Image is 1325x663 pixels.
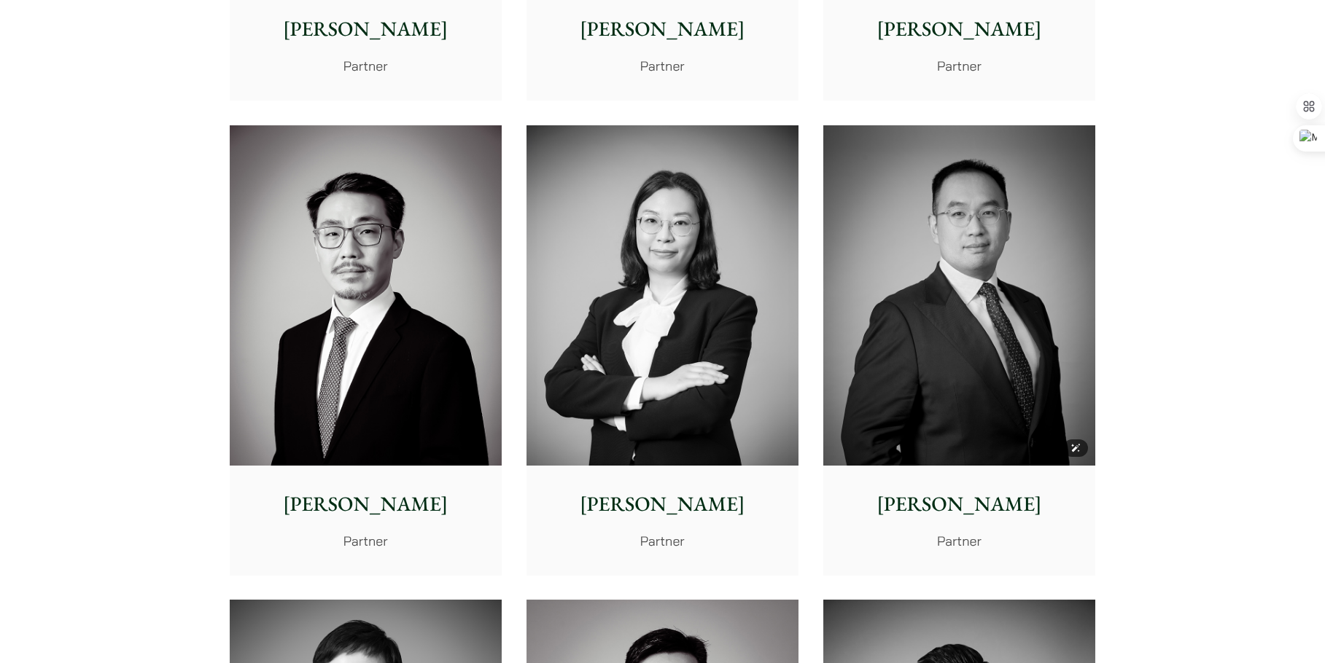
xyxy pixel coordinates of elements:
[241,14,490,44] p: [PERSON_NAME]
[835,56,1084,76] p: Partner
[241,489,490,519] p: [PERSON_NAME]
[241,56,490,76] p: Partner
[835,14,1084,44] p: [PERSON_NAME]
[538,56,787,76] p: Partner
[835,489,1084,519] p: [PERSON_NAME]
[823,125,1095,576] a: [PERSON_NAME] Partner
[538,531,787,551] p: Partner
[526,125,799,576] a: [PERSON_NAME] Partner
[230,125,502,576] a: [PERSON_NAME] Partner
[538,489,787,519] p: [PERSON_NAME]
[241,531,490,551] p: Partner
[835,531,1084,551] p: Partner
[538,14,787,44] p: [PERSON_NAME]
